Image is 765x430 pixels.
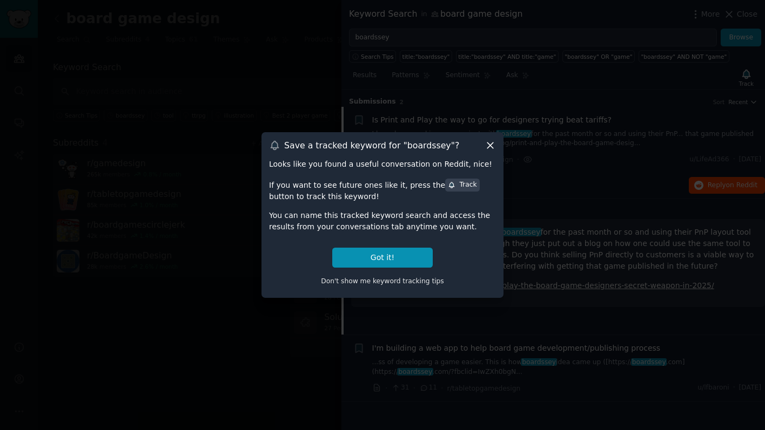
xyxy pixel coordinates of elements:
[269,159,496,170] div: Looks like you found a useful conversation on Reddit, nice!
[332,248,433,268] button: Got it!
[269,210,496,233] div: You can name this tracked keyword search and access the results from your conversations tab anyti...
[448,180,477,190] div: Track
[269,178,496,202] div: If you want to see future ones like it, press the button to track this keyword!
[284,140,459,151] h3: Save a tracked keyword for " boardssey "?
[321,277,444,285] span: Don't show me keyword tracking tips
